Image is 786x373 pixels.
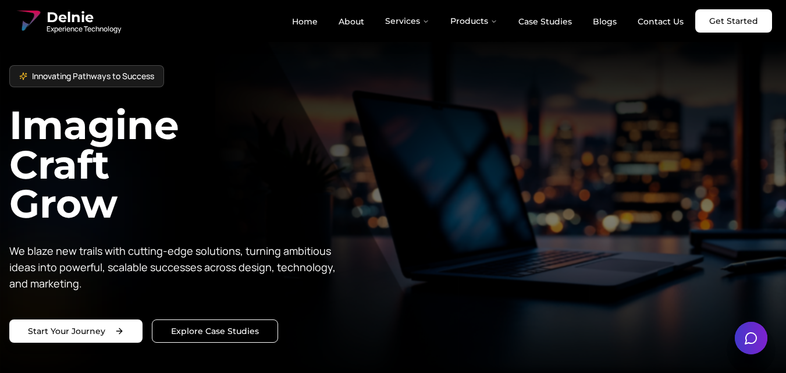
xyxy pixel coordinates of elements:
span: Innovating Pathways to Success [32,70,154,82]
a: Explore our solutions [152,319,278,343]
a: Blogs [584,12,626,31]
button: Services [376,9,439,33]
p: We blaze new trails with cutting-edge solutions, turning ambitious ideas into powerful, scalable ... [9,243,344,292]
span: Experience Technology [47,24,121,34]
a: Home [283,12,327,31]
h1: Imagine Craft Grow [9,106,393,224]
button: Open chat [735,322,767,354]
nav: Main [283,9,693,33]
a: Delnie Logo Full [14,7,121,35]
a: About [329,12,374,31]
img: Delnie Logo [14,7,42,35]
a: Case Studies [509,12,581,31]
a: Get Started [695,9,772,33]
a: Contact Us [628,12,693,31]
span: Delnie [47,8,121,27]
a: Start your project with us [9,319,143,343]
button: Products [441,9,507,33]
